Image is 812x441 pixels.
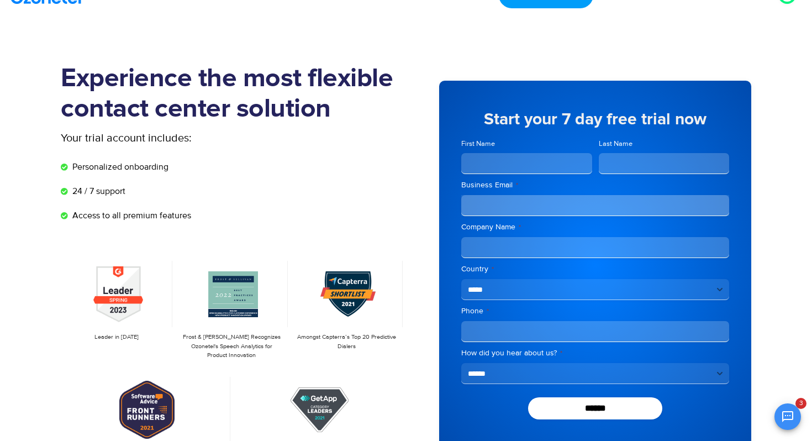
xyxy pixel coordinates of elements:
span: Access to all premium features [70,209,191,222]
p: Frost & [PERSON_NAME] Recognizes Ozonetel's Speech Analytics for Product Innovation [181,333,282,360]
p: Your trial account includes: [61,130,323,146]
label: Company Name [461,222,729,233]
label: Country [461,264,729,275]
span: 24 / 7 support [70,185,125,198]
h1: Experience the most flexible contact center solution [61,64,406,124]
label: Phone [461,306,729,317]
p: Leader in [DATE] [66,333,167,342]
label: Business Email [461,180,729,191]
p: Amongst Capterra’s Top 20 Predictive Dialers [297,333,397,351]
span: Personalized onboarding [70,160,168,174]
button: Open chat [774,403,801,430]
label: Last Name [599,139,730,149]
span: 3 [795,398,806,409]
label: First Name [461,139,592,149]
h5: Start your 7 day free trial now [461,111,729,128]
label: How did you hear about us? [461,348,729,359]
